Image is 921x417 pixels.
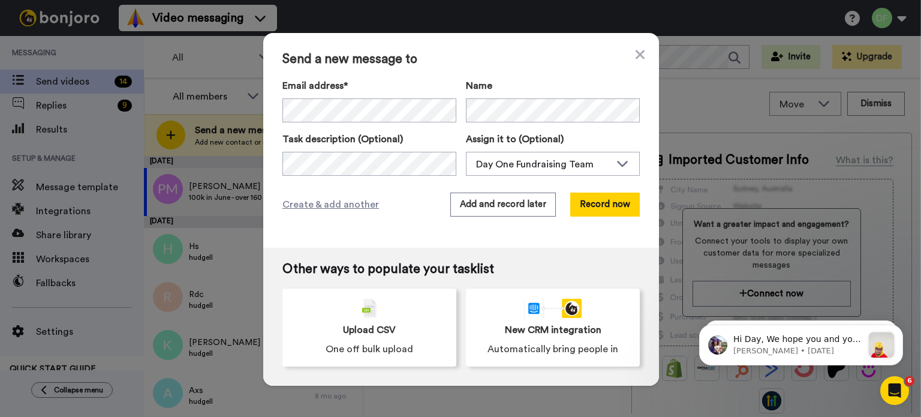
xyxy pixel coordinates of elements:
label: Email address* [282,79,456,93]
button: Record now [570,193,640,217]
label: Task description (Optional) [282,132,456,146]
div: Day One Fundraising Team [476,157,610,172]
span: New CRM integration [505,323,601,337]
span: One off bulk upload [326,342,413,356]
label: Assign it to (Optional) [466,132,640,146]
span: Create & add another [282,197,379,212]
button: Add and record later [450,193,556,217]
span: Automatically bring people in [487,342,618,356]
span: Upload CSV [343,323,396,337]
div: animation [524,299,582,318]
span: Send a new message to [282,52,640,67]
span: 6 [905,376,914,386]
img: csv-grey.png [362,299,377,318]
span: Other ways to populate your tasklist [282,262,640,277]
iframe: Intercom notifications message [681,301,921,385]
iframe: Intercom live chat [880,376,909,405]
span: Name [466,79,492,93]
